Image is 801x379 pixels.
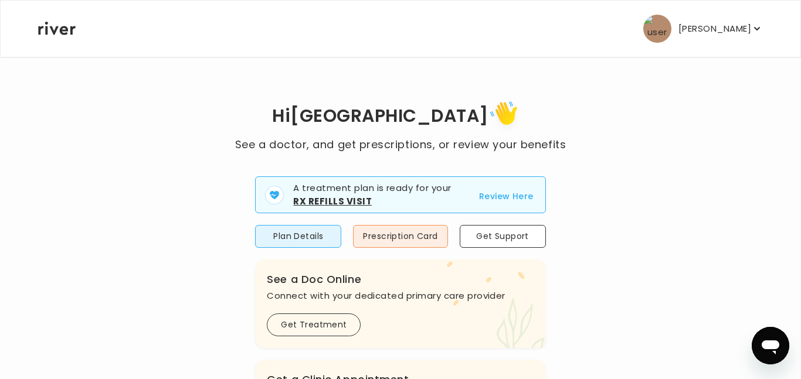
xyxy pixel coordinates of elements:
button: Review Here [479,189,534,203]
p: [PERSON_NAME] [678,21,751,37]
button: Get Treatment [267,313,361,336]
strong: Rx Refills Visit [293,195,372,207]
h3: See a Doc Online [267,271,534,288]
p: A treatment plan is ready for your [293,182,465,208]
button: Prescription Card [353,225,447,248]
img: user avatar [643,15,671,43]
button: Plan Details [255,225,341,248]
button: user avatar[PERSON_NAME] [643,15,763,43]
h1: Hi [GEOGRAPHIC_DATA] [235,97,566,136]
p: See a doctor, and get prescriptions, or review your benefits [235,136,566,153]
button: Get Support [460,225,546,248]
p: Connect with your dedicated primary care provider [267,288,534,304]
iframe: Button to launch messaging window [752,327,789,364]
